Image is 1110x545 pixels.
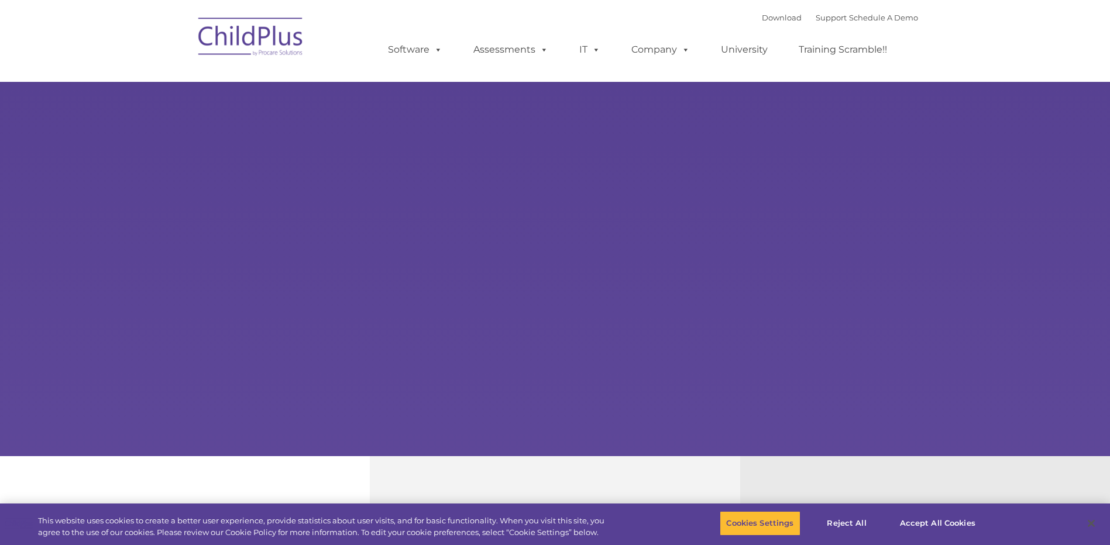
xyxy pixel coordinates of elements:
a: University [709,38,779,61]
a: Schedule A Demo [849,13,918,22]
button: Accept All Cookies [894,511,982,536]
button: Cookies Settings [720,511,800,536]
a: Download [762,13,802,22]
a: Software [376,38,454,61]
a: Assessments [462,38,560,61]
font: | [762,13,918,22]
button: Close [1078,510,1104,536]
button: Reject All [810,511,884,536]
a: IT [568,38,612,61]
img: ChildPlus by Procare Solutions [193,9,310,68]
a: Training Scramble!! [787,38,899,61]
div: This website uses cookies to create a better user experience, provide statistics about user visit... [38,515,610,538]
a: Company [620,38,702,61]
a: Support [816,13,847,22]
